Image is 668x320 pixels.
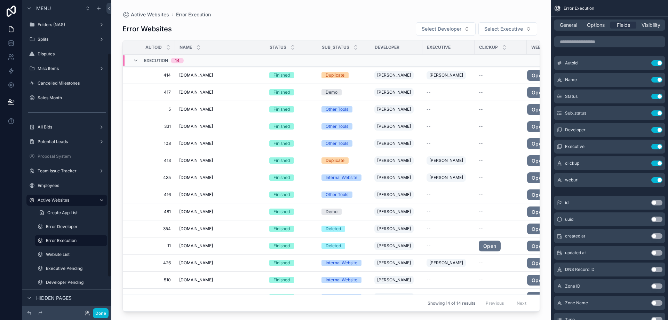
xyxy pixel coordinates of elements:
[26,136,107,147] a: Potential Leads
[46,238,103,243] label: Error Execution
[26,78,107,89] a: Cancelled Milestones
[565,267,595,272] span: DNS Record ID
[564,6,594,11] span: Error Execution
[565,300,588,306] span: Zone Name
[565,161,579,166] span: clickup
[531,45,559,50] span: Website URL
[565,110,586,116] span: Sub_status
[38,124,96,130] label: All Bids
[642,22,660,29] span: Visibility
[180,45,192,50] span: Name
[38,37,96,42] label: Splits
[26,63,107,74] a: Misc Items
[26,92,107,103] a: Sales Month
[26,180,107,191] a: Employees
[38,183,106,188] label: Employees
[36,5,51,12] span: Menu
[26,48,107,60] a: Disputes
[565,217,573,222] span: uuid
[26,19,107,30] a: Folders (NAS)
[565,94,578,99] span: Status
[38,22,96,28] label: Folders (NAS)
[428,301,475,306] span: Showing 14 of 14 results
[375,45,399,50] span: Developer
[560,22,577,29] span: General
[565,144,584,149] span: Executive
[93,308,109,318] button: Done
[617,22,630,29] span: Fields
[38,95,106,101] label: Sales Month
[38,66,96,71] label: Misc Items
[145,45,162,50] span: Autoid
[38,197,93,203] label: Active Websites
[35,263,107,274] a: Executive Pending
[38,51,106,57] label: Disputes
[47,210,78,216] span: Create App List
[26,195,107,206] a: Active Websites
[38,80,106,86] label: Cancelled Milestones
[35,277,107,288] a: Developer Pending
[565,233,585,239] span: created at
[565,60,578,66] span: Autoid
[26,34,107,45] a: Splits
[144,58,168,63] span: Execution
[26,165,107,177] a: Team Issue Tracker
[565,250,586,256] span: updated at
[46,224,106,229] label: Error Developer
[38,139,96,145] label: Potential Leads
[36,295,72,302] span: Hidden pages
[46,266,106,271] label: Executive Pending
[26,122,107,133] a: All Bids
[46,280,106,285] label: Developer Pending
[38,168,96,174] label: Team Issue Tracker
[565,77,577,83] span: Name
[35,249,107,260] a: Website List
[565,283,580,289] span: Zone ID
[427,45,451,50] span: Executive
[565,127,586,133] span: Developer
[26,151,107,162] a: Proposal System
[175,58,180,63] div: 14
[479,45,498,50] span: Clickup
[565,177,579,183] span: weburl
[46,252,106,257] label: Website List
[35,207,107,218] a: Create App List
[587,22,605,29] span: Options
[270,45,286,50] span: Status
[322,45,349,50] span: Sub_status
[38,154,106,159] label: Proposal System
[35,235,107,246] a: Error Execution
[565,200,568,205] span: id
[35,221,107,232] a: Error Developer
